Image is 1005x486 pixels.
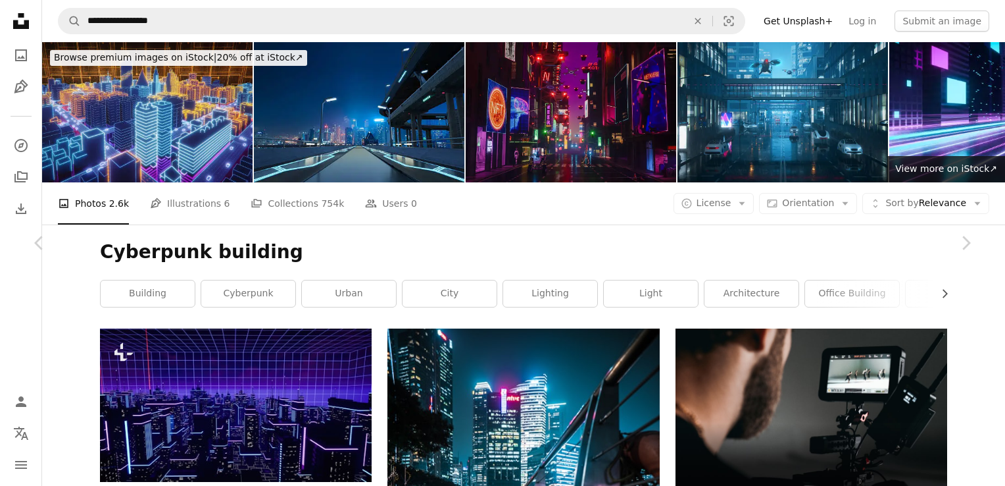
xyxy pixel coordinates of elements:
img: 3D Futuristic highway leading to illuminated metropolis at night [254,42,464,182]
a: architecture [704,281,798,307]
a: city [403,281,497,307]
img: Futuristic metaverse neon city [42,42,253,182]
span: 0 [411,196,417,211]
a: urban [302,281,396,307]
a: Users 0 [365,182,417,225]
button: Submit an image [895,11,989,32]
span: Orientation [782,198,834,208]
a: office building [805,281,899,307]
img: Metaverse Cyberpunk Style City With Robots Walking On Street, Neon Lighting On Building Exteriors... [466,42,676,182]
button: Sort byRelevance [862,193,989,214]
button: Menu [8,452,34,478]
a: Illustrations 6 [150,182,230,225]
a: cyberpunk [201,281,295,307]
a: Log in / Sign up [8,389,34,415]
a: Collections [8,164,34,190]
a: lighting [503,281,597,307]
button: Orientation [759,193,857,214]
span: 6 [224,196,230,211]
a: building [101,281,195,307]
span: Browse premium images on iStock | [54,52,216,63]
a: Browse premium images on iStock|20% off at iStock↗ [42,42,315,74]
a: View more on iStock↗ [887,156,1005,182]
button: Search Unsplash [59,9,81,34]
a: Get Unsplash+ [756,11,841,32]
button: License [674,193,754,214]
a: Illustrations [8,74,34,100]
span: View more on iStock ↗ [895,163,997,174]
a: Log in [841,11,884,32]
form: Find visuals sitewide [58,8,745,34]
a: a futuristic city at night with neon lights [100,399,372,411]
span: Relevance [885,197,966,210]
a: Photos [8,42,34,68]
span: 754k [321,196,344,211]
a: Explore [8,132,34,159]
button: Language [8,420,34,446]
a: china [906,281,1000,307]
button: Visual search [713,9,745,34]
span: License [697,198,731,208]
h1: Cyberpunk building [100,240,947,264]
span: Sort by [885,198,918,208]
a: Next [926,180,1005,306]
a: light [604,281,698,307]
a: Collections 754k [251,182,344,225]
span: 20% off at iStock ↗ [54,52,303,63]
img: Futuristic Sci-Fi City Center With Flying Vehicles [677,42,888,182]
img: a futuristic city at night with neon lights [100,329,372,481]
button: Clear [683,9,712,34]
